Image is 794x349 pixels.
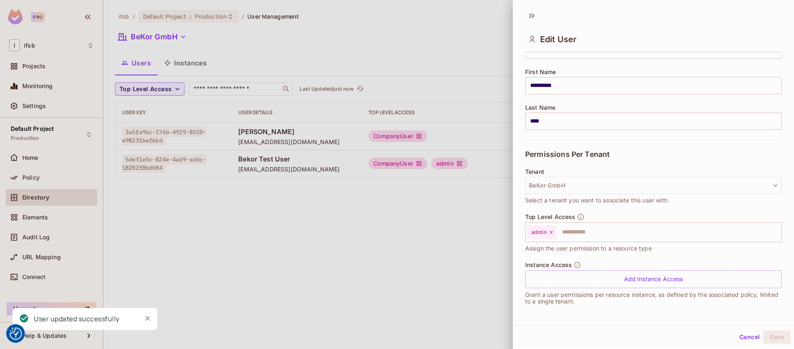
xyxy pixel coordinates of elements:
span: Instance Access [525,262,572,268]
span: Edit User [540,34,576,44]
span: Tenant [525,168,544,175]
button: Close [141,312,154,325]
div: Add Instance Access [525,270,782,288]
button: Cancel [736,330,763,344]
span: First Name [525,69,556,75]
span: Top Level Access [525,214,575,220]
span: admin [531,229,547,236]
div: admin [528,226,556,238]
span: Last Name [525,104,555,111]
div: User updated successfully [34,314,120,324]
span: Assign the user permission to a resource type [525,244,652,253]
p: Grant a user permissions per resource instance, as defined by the associated policy, limited to a... [525,291,782,305]
button: BeKor GmbH [525,177,782,194]
button: Consent Preferences [10,327,22,340]
span: Select a tenant you want to associate this user with. [525,196,669,205]
button: Save [763,330,791,344]
img: Revisit consent button [10,327,22,340]
button: Open [777,231,779,233]
span: Permissions Per Tenant [525,150,610,159]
